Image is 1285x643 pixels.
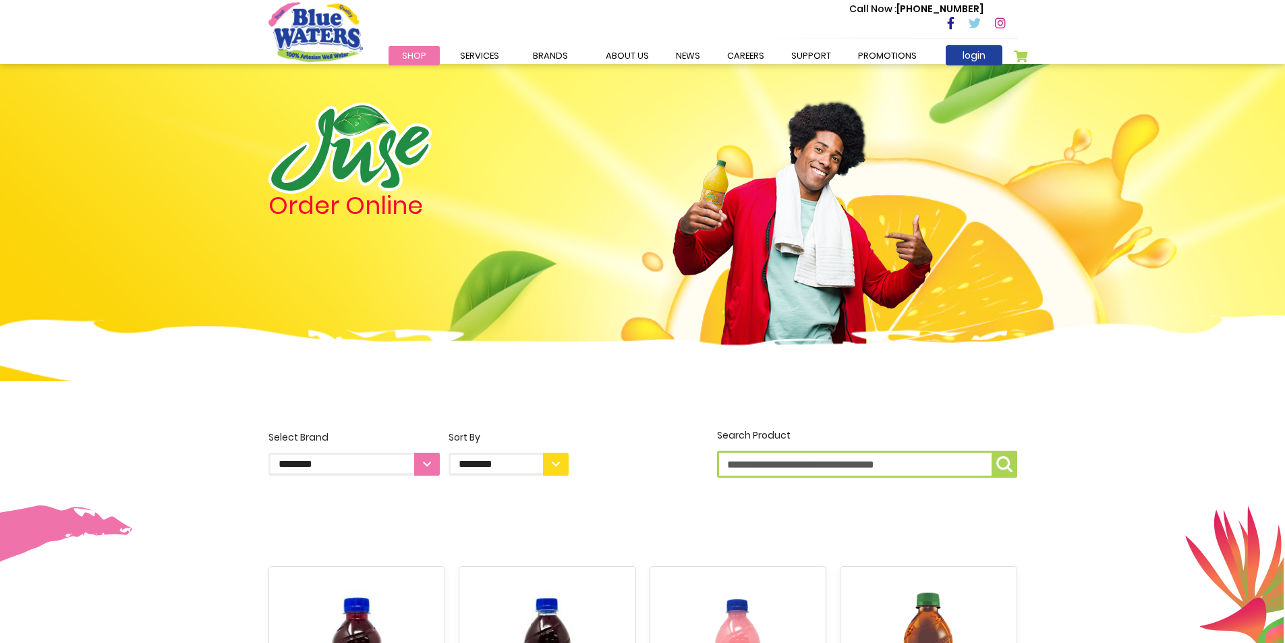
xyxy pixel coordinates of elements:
[268,194,569,218] h4: Order Online
[268,453,440,476] select: Select Brand
[268,430,440,476] label: Select Brand
[778,46,845,65] a: support
[268,2,363,61] a: store logo
[460,49,499,62] span: Services
[533,49,568,62] span: Brands
[671,78,934,366] img: man.png
[849,2,896,16] span: Call Now :
[992,451,1017,478] button: Search Product
[449,430,569,445] div: Sort By
[946,45,1002,65] a: login
[402,49,426,62] span: Shop
[714,46,778,65] a: careers
[849,2,983,16] p: [PHONE_NUMBER]
[268,103,432,194] img: logo
[449,453,569,476] select: Sort By
[592,46,662,65] a: about us
[717,451,1017,478] input: Search Product
[996,456,1012,472] img: search-icon.png
[845,46,930,65] a: Promotions
[717,428,1017,478] label: Search Product
[662,46,714,65] a: News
